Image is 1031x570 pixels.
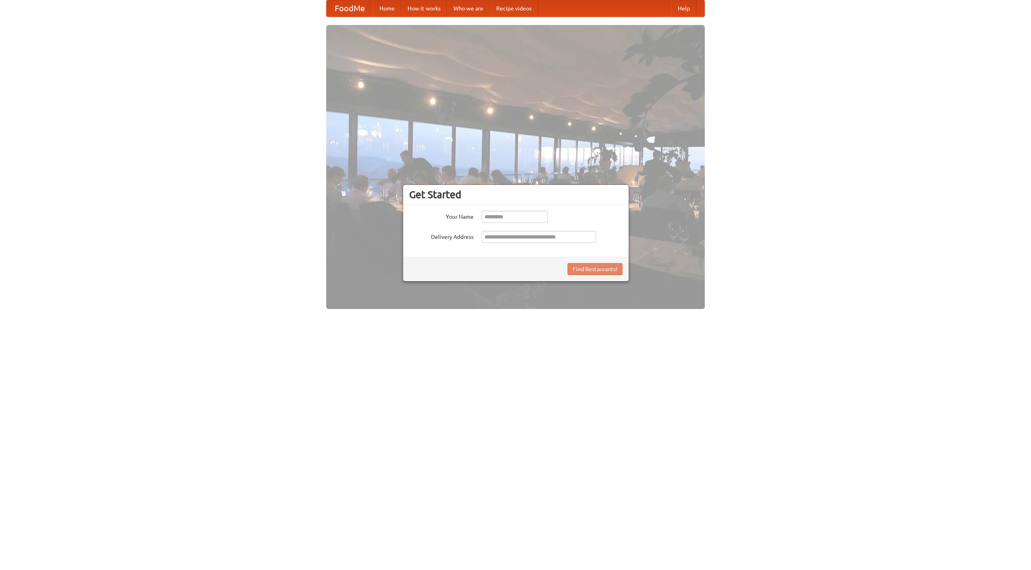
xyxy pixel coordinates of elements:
h3: Get Started [409,189,623,201]
a: FoodMe [327,0,373,17]
a: Help [671,0,696,17]
a: How it works [401,0,447,17]
a: Home [373,0,401,17]
a: Recipe videos [490,0,538,17]
a: Who we are [447,0,490,17]
label: Delivery Address [409,231,474,241]
label: Your Name [409,211,474,221]
button: Find Restaurants! [567,263,623,275]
